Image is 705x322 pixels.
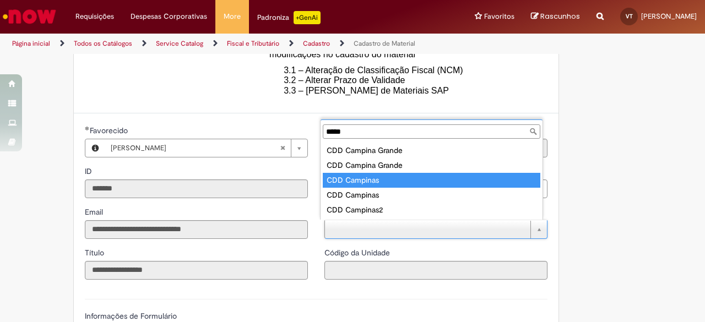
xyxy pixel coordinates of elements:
div: CDD Campina Grande [323,158,540,173]
ul: Local [321,141,543,220]
div: CDD Campinas [323,188,540,203]
div: CDD Campinas2 [323,203,540,217]
div: CDD Campinas [323,173,540,188]
div: CDD Campina Grande [323,143,540,158]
